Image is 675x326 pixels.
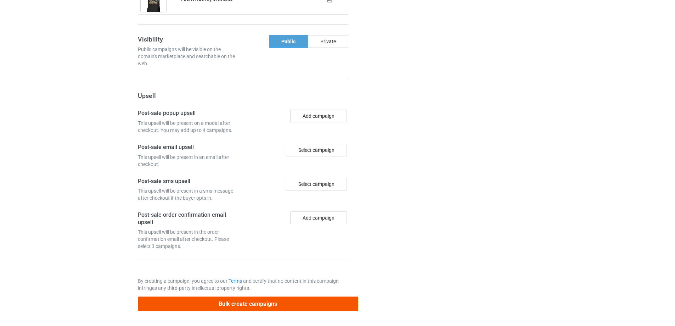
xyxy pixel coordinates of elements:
[138,144,241,151] h4: Post-sale email upsell
[138,277,348,292] p: By creating a campaign, you agree to our and certify that no content in this campaign infringes a...
[138,187,241,201] div: This upsell will be present in a sms message after checkout if the buyer opts in.
[138,92,348,100] h3: Upsell
[229,278,242,284] a: Terms
[138,35,241,43] h3: Visibility
[269,35,308,48] div: Public
[286,144,347,156] div: Select campaign
[290,211,347,224] button: Add campaign
[138,110,241,117] h4: Post-sale popup upsell
[138,120,241,134] div: This upsell will be present on a modal after checkout. You may add up to 4 campaigns.
[290,110,347,122] button: Add campaign
[138,211,241,226] h4: Post-sale order confirmation email upsell
[138,46,241,67] div: Public campaigns will be visible on the domain's marketplace and searchable on the web.
[138,178,241,185] h4: Post-sale sms upsell
[138,154,241,168] div: This upsell will be present in an email after checkout.
[308,35,348,48] div: Private
[138,297,358,311] button: Bulk create campaigns
[138,228,241,250] div: This upsell will be present in the order confirmation email after checkout. Please select 3 campa...
[286,178,347,190] div: Select campaign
